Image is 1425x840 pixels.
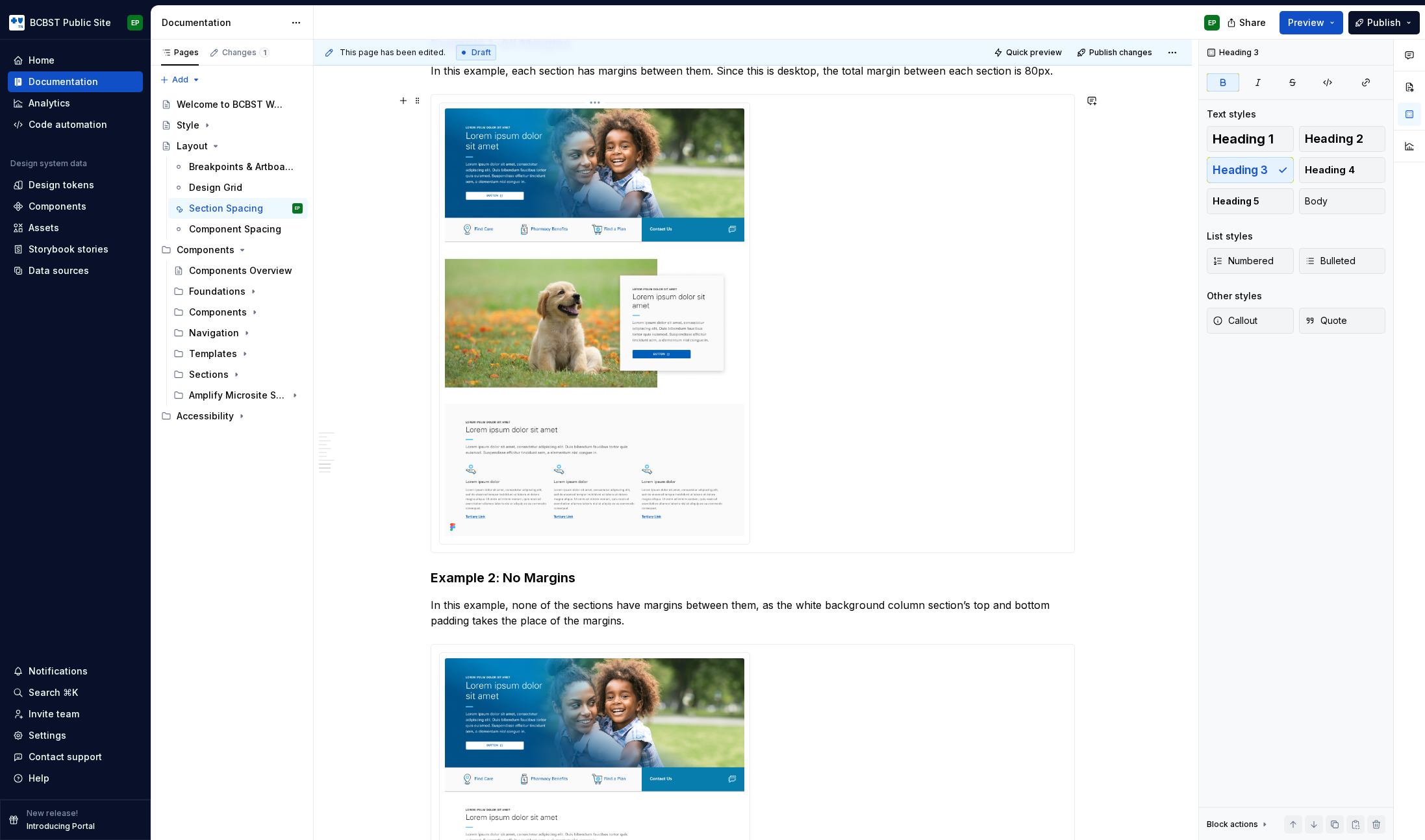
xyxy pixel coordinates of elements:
[259,47,270,58] span: 1
[340,47,446,58] span: This page has been edited.
[1305,254,1356,267] span: Bulleted
[8,704,143,724] a: Invite team
[172,75,188,85] span: Add
[1299,126,1386,152] button: Heading 2
[29,708,79,721] div: Invite team
[1213,195,1259,208] span: Heading 5
[8,71,143,92] a: Documentation
[1367,16,1401,29] span: Publish
[168,156,308,177] a: Breakpoints & Artboards
[1299,248,1386,274] button: Bulleted
[29,243,108,256] div: Storybook stories
[1207,248,1294,274] button: Numbered
[162,16,284,29] div: Documentation
[168,281,308,302] div: Foundations
[1207,188,1294,214] button: Heading 5
[990,43,1068,62] button: Quick preview
[8,93,143,114] a: Analytics
[295,202,300,215] div: EP
[29,75,98,88] div: Documentation
[29,179,94,191] div: Design tokens
[8,217,143,238] a: Assets
[8,50,143,71] a: Home
[168,198,308,219] a: Section SpacingEP
[1280,11,1343,34] button: Preview
[1213,314,1257,327] span: Callout
[1213,132,1274,145] span: Heading 1
[168,323,308,343] div: Navigation
[29,200,86,213] div: Components
[1305,164,1355,177] span: Heading 4
[168,177,308,198] a: Design Grid
[9,15,25,31] img: b44e7a6b-69a5-43df-ae42-963d7259159b.png
[189,368,229,381] div: Sections
[29,665,88,678] div: Notifications
[168,260,308,281] a: Components Overview
[156,240,308,260] div: Components
[29,772,49,785] div: Help
[1207,815,1270,834] div: Block actions
[1288,16,1324,29] span: Preview
[27,808,78,819] p: New release!
[1299,157,1386,183] button: Heading 4
[156,94,308,115] a: Welcome to BCBST Web
[1213,254,1274,267] span: Numbered
[29,118,107,131] div: Code automation
[1305,132,1363,145] span: Heading 2
[156,71,205,89] button: Add
[29,729,66,742] div: Settings
[431,597,1075,628] p: In this example, none of the sections have margins between them, as the white background column s...
[472,47,491,58] span: Draft
[1073,43,1158,62] button: Publish changes
[29,221,59,234] div: Assets
[1207,290,1262,303] div: Other styles
[8,239,143,260] a: Storybook stories
[29,750,102,763] div: Contact support
[177,410,234,423] div: Accessibility
[30,16,111,29] div: BCBST Public Site
[189,347,237,360] div: Templates
[29,264,89,277] div: Data sources
[156,136,308,156] a: Layout
[168,385,308,406] div: Amplify Microsite Sections
[431,63,1075,79] p: In this example, each section has margins between them. Since this is desktop, the total margin b...
[1299,308,1386,334] button: Quote
[1239,16,1266,29] span: Share
[168,364,308,385] div: Sections
[8,196,143,217] a: Components
[189,181,242,194] div: Design Grid
[27,821,95,832] p: Introducing Portal
[177,243,234,256] div: Components
[1208,18,1217,28] div: EP
[8,175,143,195] a: Design tokens
[8,725,143,746] a: Settings
[1089,47,1152,58] span: Publish changes
[1207,230,1253,243] div: List styles
[189,285,246,298] div: Foundations
[156,94,308,426] div: Page tree
[189,327,239,340] div: Navigation
[8,682,143,703] button: Search ⌘K
[1207,819,1258,830] div: Block actions
[1207,108,1256,121] div: Text styles
[189,223,281,236] div: Component Spacing
[8,768,143,789] button: Help
[8,747,143,767] button: Contact support
[1006,47,1062,58] span: Quick preview
[29,97,70,110] div: Analytics
[168,343,308,364] div: Templates
[177,119,199,132] div: Style
[177,98,284,111] div: Welcome to BCBST Web
[189,202,263,215] div: Section Spacing
[168,302,308,323] div: Components
[29,54,55,67] div: Home
[8,260,143,281] a: Data sources
[1305,314,1347,327] span: Quote
[222,47,270,58] div: Changes
[131,18,140,28] div: EP
[10,158,87,169] div: Design system data
[161,47,199,58] div: Pages
[1348,11,1420,34] button: Publish
[156,406,308,426] div: Accessibility
[1207,126,1294,152] button: Heading 1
